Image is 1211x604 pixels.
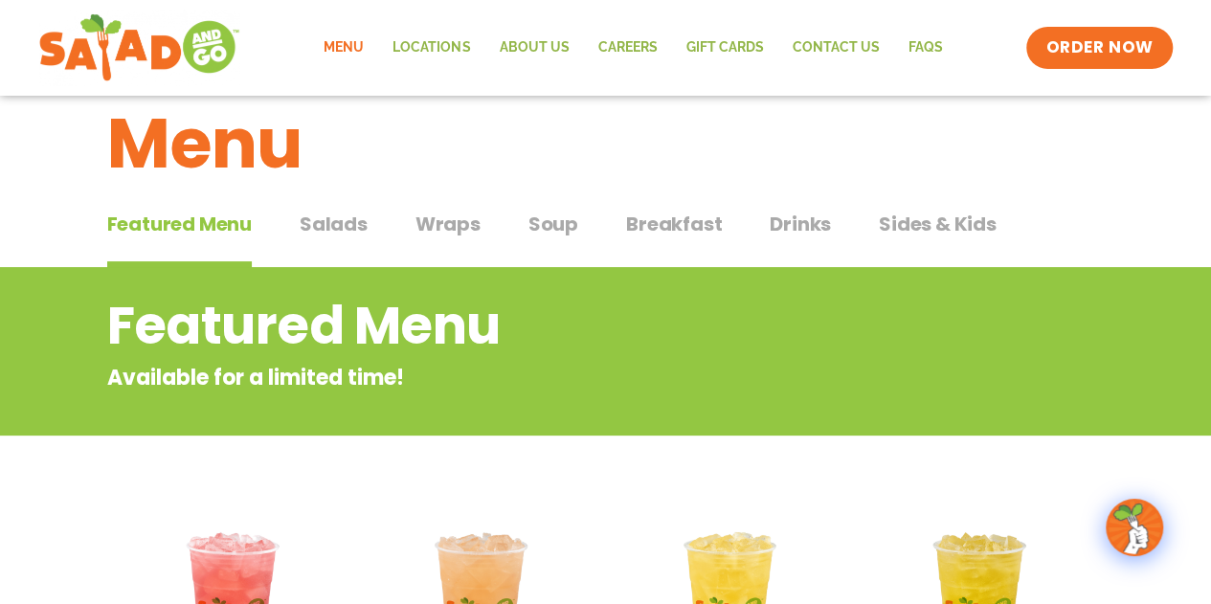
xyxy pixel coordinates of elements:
span: Sides & Kids [879,210,997,238]
a: Careers [583,26,671,70]
a: Locations [378,26,484,70]
span: Salads [300,210,368,238]
h1: Menu [107,92,1105,195]
span: ORDER NOW [1045,36,1153,59]
p: Available for a limited time! [107,362,951,393]
img: wpChatIcon [1108,501,1161,554]
span: Soup [528,210,578,238]
nav: Menu [309,26,956,70]
span: Breakfast [626,210,722,238]
a: GIFT CARDS [671,26,777,70]
span: Wraps [415,210,481,238]
a: Menu [309,26,378,70]
img: new-SAG-logo-768×292 [38,10,240,86]
a: FAQs [893,26,956,70]
h2: Featured Menu [107,287,951,365]
span: Featured Menu [107,210,252,238]
a: About Us [484,26,583,70]
div: Tabbed content [107,203,1105,268]
span: Drinks [770,210,831,238]
a: ORDER NOW [1026,27,1172,69]
a: Contact Us [777,26,893,70]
